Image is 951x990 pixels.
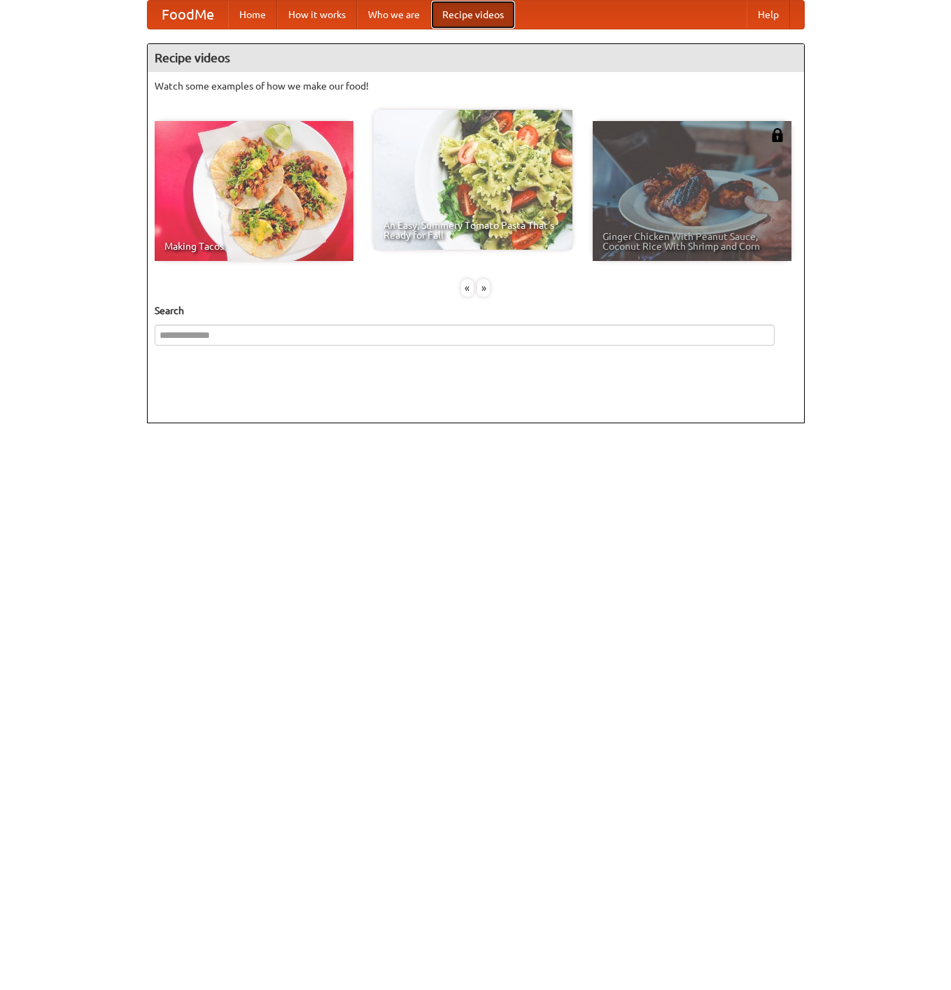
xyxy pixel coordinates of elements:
a: FoodMe [148,1,228,29]
h4: Recipe videos [148,44,804,72]
p: Watch some examples of how we make our food! [155,79,797,93]
a: An Easy, Summery Tomato Pasta That's Ready for Fall [374,110,572,250]
a: How it works [277,1,357,29]
a: Help [747,1,790,29]
div: » [477,279,490,297]
span: An Easy, Summery Tomato Pasta That's Ready for Fall [383,220,563,240]
a: Recipe videos [431,1,515,29]
a: Home [228,1,277,29]
span: Making Tacos [164,241,344,251]
a: Making Tacos [155,121,353,261]
div: « [461,279,474,297]
a: Who we are [357,1,431,29]
h5: Search [155,304,797,318]
img: 483408.png [770,128,784,142]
